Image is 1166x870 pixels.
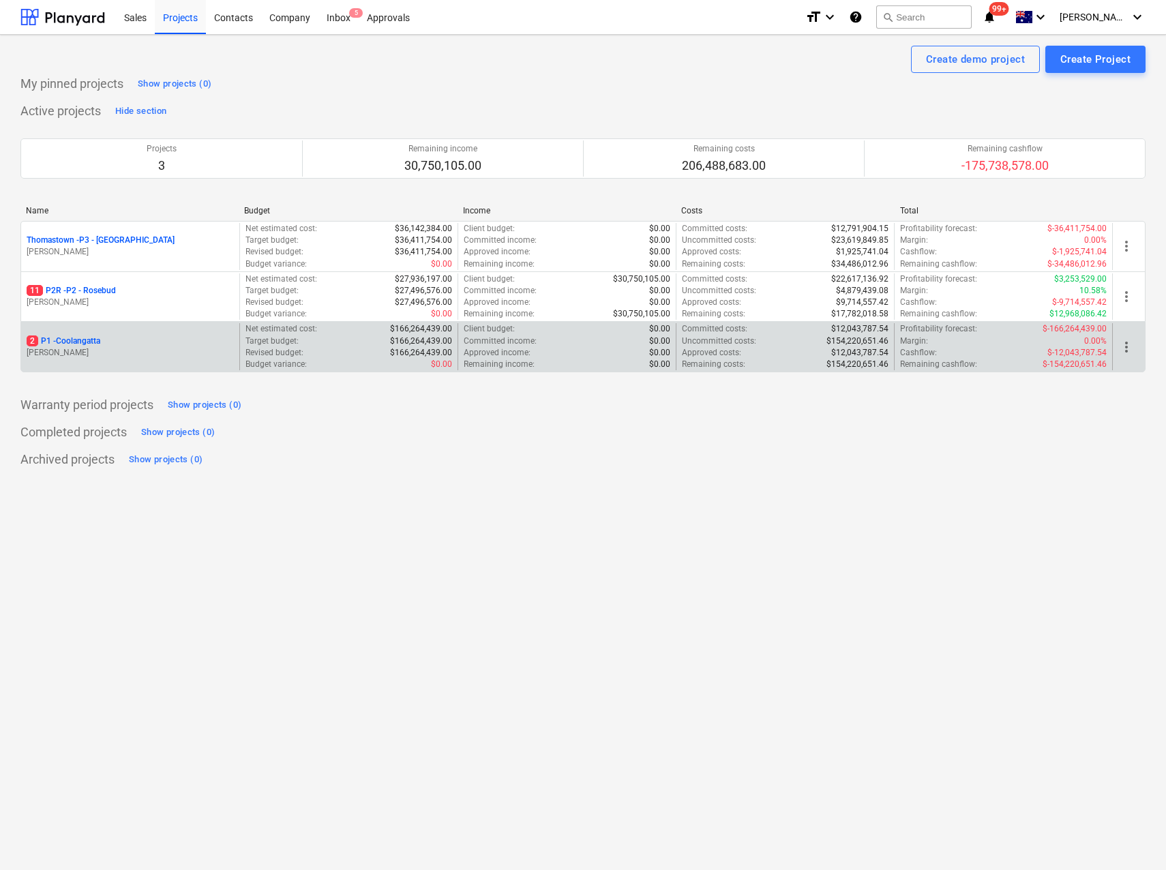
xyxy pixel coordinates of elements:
[138,421,218,443] button: Show projects (0)
[164,394,245,416] button: Show projects (0)
[682,246,741,258] p: Approved costs :
[464,273,515,285] p: Client budget :
[27,335,234,359] div: 2P1 -Coolangatta[PERSON_NAME]
[245,223,317,235] p: Net estimated cost :
[245,335,299,347] p: Target budget :
[395,273,452,285] p: $27,936,197.00
[876,5,972,29] button: Search
[831,235,888,246] p: $23,619,849.85
[826,335,888,347] p: $154,220,651.46
[464,359,535,370] p: Remaining income :
[27,347,234,359] p: [PERSON_NAME]
[134,73,215,95] button: Show projects (0)
[900,273,977,285] p: Profitability forecast :
[649,359,670,370] p: $0.00
[1118,288,1135,305] span: more_vert
[464,323,515,335] p: Client budget :
[464,258,535,270] p: Remaining income :
[20,424,127,440] p: Completed projects
[1047,258,1107,270] p: $-34,486,012.96
[125,449,206,470] button: Show projects (0)
[431,359,452,370] p: $0.00
[27,285,234,308] div: 11P2R -P2 - Rosebud[PERSON_NAME]
[115,104,166,119] div: Hide section
[831,223,888,235] p: $12,791,904.15
[20,103,101,119] p: Active projects
[826,359,888,370] p: $154,220,651.46
[682,143,766,155] p: Remaining costs
[1060,50,1131,68] div: Create Project
[682,223,747,235] p: Committed costs :
[613,308,670,320] p: $30,750,105.00
[26,206,233,215] div: Name
[1047,347,1107,359] p: $-12,043,787.54
[1079,285,1107,297] p: 10.58%
[900,323,977,335] p: Profitability forecast :
[613,273,670,285] p: $30,750,105.00
[900,206,1107,215] div: Total
[649,258,670,270] p: $0.00
[20,76,123,92] p: My pinned projects
[649,323,670,335] p: $0.00
[464,297,530,308] p: Approved income :
[245,297,303,308] p: Revised budget :
[836,246,888,258] p: $1,925,741.04
[926,50,1025,68] div: Create demo project
[395,246,452,258] p: $36,411,754.00
[649,246,670,258] p: $0.00
[27,285,43,296] span: 11
[682,235,756,246] p: Uncommitted costs :
[464,308,535,320] p: Remaining income :
[1052,297,1107,308] p: $-9,714,557.42
[882,12,893,22] span: search
[649,335,670,347] p: $0.00
[1118,238,1135,254] span: more_vert
[464,246,530,258] p: Approved income :
[1084,235,1107,246] p: 0.00%
[245,323,317,335] p: Net estimated cost :
[831,258,888,270] p: $34,486,012.96
[1054,273,1107,285] p: $3,253,529.00
[1084,335,1107,347] p: 0.00%
[836,297,888,308] p: $9,714,557.42
[989,2,1009,16] span: 99+
[831,347,888,359] p: $12,043,787.54
[805,9,822,25] i: format_size
[831,308,888,320] p: $17,782,018.58
[464,335,537,347] p: Committed income :
[245,246,303,258] p: Revised budget :
[836,285,888,297] p: $4,879,439.08
[900,297,937,308] p: Cashflow :
[900,308,977,320] p: Remaining cashflow :
[141,425,215,440] div: Show projects (0)
[147,157,177,174] p: 3
[1045,46,1146,73] button: Create Project
[464,235,537,246] p: Committed income :
[244,206,451,215] div: Budget
[395,235,452,246] p: $36,411,754.00
[390,347,452,359] p: $166,264,439.00
[682,308,745,320] p: Remaining costs :
[20,451,115,468] p: Archived projects
[390,335,452,347] p: $166,264,439.00
[27,335,38,346] span: 2
[822,9,838,25] i: keyboard_arrow_down
[245,235,299,246] p: Target budget :
[395,297,452,308] p: $27,496,576.00
[900,223,977,235] p: Profitability forecast :
[682,335,756,347] p: Uncommitted costs :
[682,285,756,297] p: Uncommitted costs :
[1047,223,1107,235] p: $-36,411,754.00
[1032,9,1049,25] i: keyboard_arrow_down
[682,258,745,270] p: Remaining costs :
[649,235,670,246] p: $0.00
[849,9,863,25] i: Knowledge base
[900,335,928,347] p: Margin :
[27,285,116,297] p: P2R - P2 - Rosebud
[147,143,177,155] p: Projects
[27,335,100,347] p: P1 - Coolangatta
[27,235,175,246] p: Thomastown - P3 - [GEOGRAPHIC_DATA]
[1129,9,1146,25] i: keyboard_arrow_down
[900,235,928,246] p: Margin :
[245,347,303,359] p: Revised budget :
